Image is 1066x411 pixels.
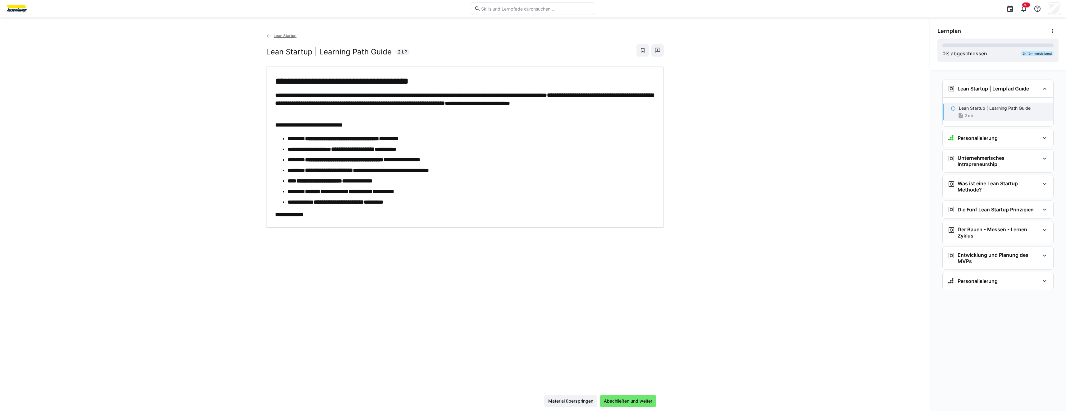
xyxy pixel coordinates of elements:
p: Lean Startup | Learning Path Guide [959,105,1031,111]
h3: Personalisierung [958,135,998,141]
h2: Lean Startup | Learning Path Guide [266,47,392,57]
div: % abgeschlossen [942,50,987,57]
span: 9+ [1024,3,1028,7]
span: Lean Startup [274,33,296,38]
span: 2 min [965,113,974,118]
div: 2h 13m verbleibend [1021,51,1054,56]
span: 2 LP [398,49,407,55]
span: Lernplan [937,28,961,35]
h3: Die Fünf Lean Startup Prinzipien [958,206,1034,213]
h3: Personalisierung [958,278,998,284]
h3: Entwicklung und Planung des MVPs [958,252,1040,264]
h3: Lean Startup | Lernpfad Guide [958,85,1029,92]
span: Material überspringen [547,398,594,404]
button: Material überspringen [544,395,597,407]
a: Lean Startup [266,33,297,38]
h3: Was ist eine Lean Startup Methode? [958,180,1040,193]
button: Abschließen und weiter [600,395,656,407]
span: 0 [942,50,945,57]
h3: Unternehmerisches Intrapreneurship [958,155,1040,167]
input: Skills und Lernpfade durchsuchen… [481,6,592,12]
h3: Der Bauen - Messen - Lernen Zyklus [958,226,1040,239]
span: Abschließen und weiter [603,398,653,404]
